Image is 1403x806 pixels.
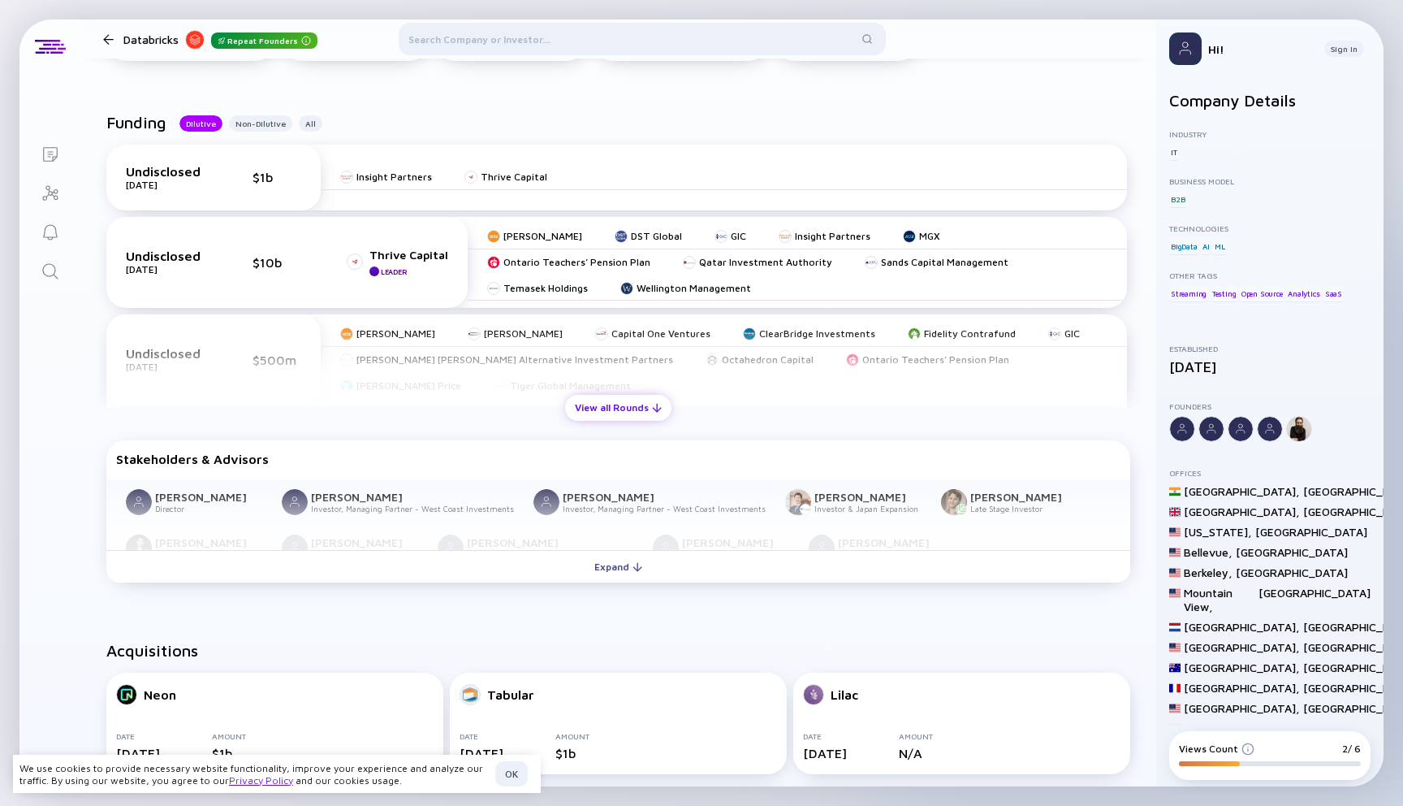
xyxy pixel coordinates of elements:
div: [GEOGRAPHIC_DATA] , [1184,661,1300,674]
div: [GEOGRAPHIC_DATA] , [1184,681,1300,695]
div: [GEOGRAPHIC_DATA] , [1184,484,1300,498]
div: Undisclosed [126,164,207,179]
div: Date [116,731,160,741]
h2: Acquisitions [106,641,1130,660]
a: Wellington Management [620,282,751,294]
div: Stakeholders & Advisors [116,452,1120,466]
a: [PERSON_NAME] [487,230,582,242]
a: Search [19,250,80,289]
div: Insight Partners [356,171,432,183]
div: [GEOGRAPHIC_DATA] , [1184,721,1300,735]
h2: Funding [106,113,166,132]
img: United States Flag [1169,703,1181,714]
a: Insight Partners [340,171,432,183]
div: Qatar Investment Authority [699,256,832,268]
a: Privacy Policy [229,774,293,786]
div: Expand [585,554,652,579]
div: [GEOGRAPHIC_DATA] , [1184,620,1300,634]
a: GIC [714,230,746,242]
img: United States Flag [1169,567,1181,578]
div: $ 1b [555,746,589,760]
div: Other Tags [1169,271,1371,280]
div: Wellington Management [637,282,751,294]
div: ML [1213,238,1227,254]
div: Established [1169,344,1371,353]
div: $ 1b [212,746,246,760]
img: United States Flag [1169,642,1181,653]
div: Insight Partners [795,230,870,242]
button: Dilutive [179,115,222,132]
img: United States Flag [1169,547,1181,558]
div: Temasek Holdings [503,282,588,294]
div: [GEOGRAPHIC_DATA] [1236,545,1348,559]
div: Date [460,731,503,741]
div: Amount [555,731,589,741]
img: Netherlands Flag [1169,622,1181,633]
div: Ontario Teachers’ Pension Plan [503,256,650,268]
a: Neon [116,684,176,705]
img: France Flag [1169,682,1181,694]
a: DST Global [615,230,682,242]
div: BigData [1169,238,1199,254]
img: India Flag [1169,486,1181,497]
div: Undisclosed [126,249,207,263]
a: Reminders [19,211,80,250]
div: Analytics [1286,285,1321,301]
img: United States Flag [1169,587,1181,599]
div: $10b [253,255,301,270]
div: N/A [899,746,933,760]
button: OK [495,761,528,786]
div: [GEOGRAPHIC_DATA] [1258,586,1371,613]
div: Non-Dilutive [229,115,292,132]
button: Sign In [1324,41,1364,57]
div: Testing [1211,285,1238,301]
div: Founders [1169,401,1371,411]
div: [DATE] [126,263,207,275]
div: B2B [1169,191,1186,207]
div: Technologies [1169,223,1371,233]
div: Business Model [1169,176,1371,186]
a: Qatar Investment Authority [683,256,832,268]
div: Hi! [1208,42,1311,56]
div: [GEOGRAPHIC_DATA] [1236,565,1348,579]
div: Open Source [1240,285,1284,301]
div: AI [1201,238,1211,254]
a: Sands Capital Management [865,256,1008,268]
div: We use cookies to provide necessary website functionality, improve your experience and analyze ou... [19,762,489,786]
div: Industry [1169,129,1371,139]
div: [DATE] [803,746,847,760]
button: View all Rounds [565,395,671,421]
img: Australia Flag [1169,662,1181,674]
div: $1b [253,170,301,184]
div: Thrive Capital [481,171,547,183]
img: Profile Picture [1169,32,1202,65]
div: [DATE] [1169,358,1371,375]
div: [DATE] [126,179,207,191]
a: Lilac [803,684,858,705]
div: Mountain View , [1184,586,1255,613]
a: MGX [903,230,940,242]
div: View all Rounds [565,395,671,420]
a: Thrive CapitalLeader [347,248,448,276]
div: [DATE] [116,746,160,760]
div: Sands Capital Management [881,256,1008,268]
a: Temasek Holdings [487,282,588,294]
img: United States Flag [1169,526,1181,538]
div: [GEOGRAPHIC_DATA] , [1184,505,1300,518]
div: Views Count [1179,743,1254,755]
a: Lists [19,133,80,172]
div: DST Global [631,230,682,242]
div: Databricks [123,29,317,50]
div: Streaming [1169,285,1208,301]
a: Ontario Teachers’ Pension Plan [487,256,650,268]
div: 2/ 6 [1342,743,1361,755]
div: [GEOGRAPHIC_DATA] [1255,525,1367,539]
a: Thrive Capital [464,171,547,183]
a: Tabular [460,684,534,705]
a: Insight Partners [779,230,870,242]
div: [DATE] [460,746,503,760]
div: [PERSON_NAME] [503,230,582,242]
